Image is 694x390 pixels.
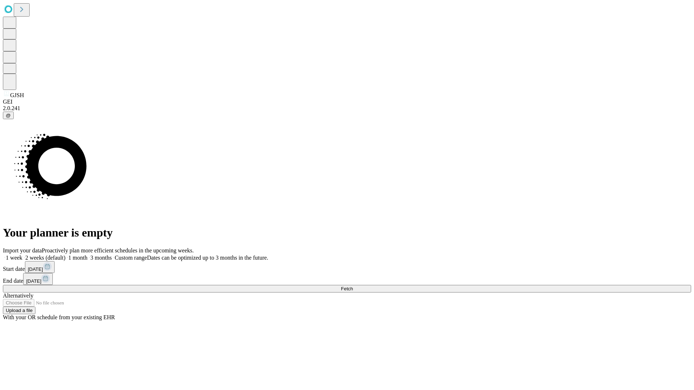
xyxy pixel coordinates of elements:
div: Start date [3,261,691,273]
span: 3 months [90,255,112,261]
span: Custom range [115,255,147,261]
span: Alternatively [3,292,33,299]
button: @ [3,112,14,119]
div: GEI [3,99,691,105]
span: Dates can be optimized up to 3 months in the future. [147,255,268,261]
span: With your OR schedule from your existing EHR [3,314,115,320]
span: @ [6,113,11,118]
div: End date [3,273,691,285]
span: [DATE] [26,278,41,284]
button: Upload a file [3,307,35,314]
h1: Your planner is empty [3,226,691,239]
span: Import your data [3,247,42,253]
span: Fetch [341,286,353,291]
button: [DATE] [25,261,55,273]
span: Proactively plan more efficient schedules in the upcoming weeks. [42,247,194,253]
span: 2 weeks (default) [25,255,65,261]
span: 1 month [68,255,87,261]
div: 2.0.241 [3,105,691,112]
span: 1 week [6,255,22,261]
span: [DATE] [28,266,43,272]
button: Fetch [3,285,691,292]
span: GJSH [10,92,24,98]
button: [DATE] [23,273,53,285]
